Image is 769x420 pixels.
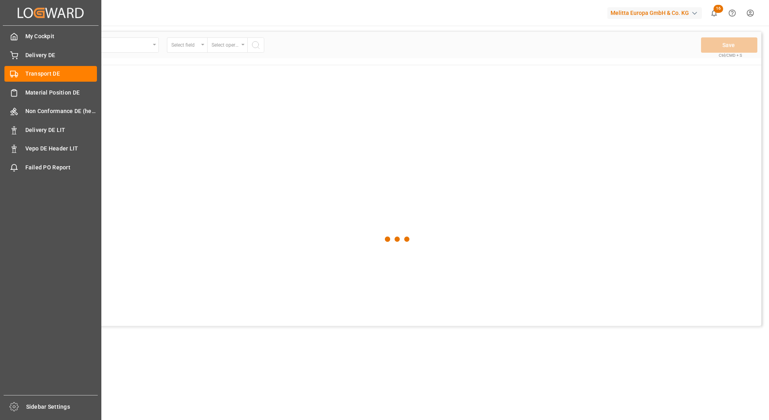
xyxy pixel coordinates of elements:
[25,32,97,41] span: My Cockpit
[26,403,98,411] span: Sidebar Settings
[723,4,741,22] button: Help Center
[607,5,705,21] button: Melitta Europa GmbH & Co. KG
[705,4,723,22] button: show 16 new notifications
[25,70,97,78] span: Transport DE
[4,159,97,175] a: Failed PO Report
[4,103,97,119] a: Non Conformance DE (header)
[4,29,97,44] a: My Cockpit
[25,89,97,97] span: Material Position DE
[25,107,97,115] span: Non Conformance DE (header)
[4,84,97,100] a: Material Position DE
[4,141,97,156] a: Vepo DE Header LIT
[4,122,97,138] a: Delivery DE LIT
[25,51,97,60] span: Delivery DE
[25,163,97,172] span: Failed PO Report
[4,66,97,82] a: Transport DE
[4,47,97,63] a: Delivery DE
[607,7,702,19] div: Melitta Europa GmbH & Co. KG
[713,5,723,13] span: 16
[25,144,97,153] span: Vepo DE Header LIT
[25,126,97,134] span: Delivery DE LIT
